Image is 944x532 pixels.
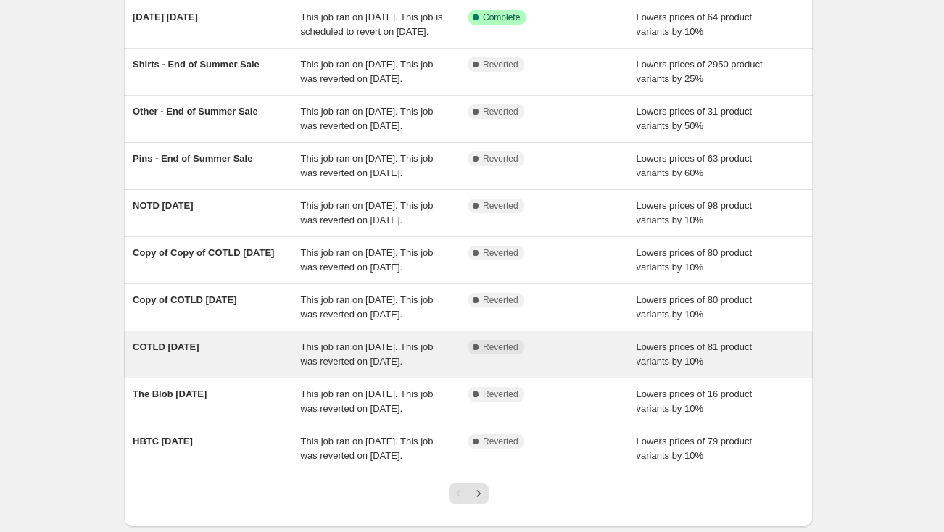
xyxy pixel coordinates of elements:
button: Next [468,483,489,504]
span: Copy of Copy of COTLD [DATE] [133,247,274,258]
span: This job ran on [DATE]. This job was reverted on [DATE]. [301,294,434,320]
span: Lowers prices of 81 product variants by 10% [637,341,753,367]
span: This job ran on [DATE]. This job was reverted on [DATE]. [301,388,434,414]
span: Reverted [483,153,518,165]
span: Lowers prices of 16 product variants by 10% [637,388,753,414]
span: Copy of COTLD [DATE] [133,294,236,305]
span: This job ran on [DATE]. This job was reverted on [DATE]. [301,59,434,84]
span: Complete [483,12,520,23]
span: Lowers prices of 2950 product variants by 25% [637,59,763,84]
span: Lowers prices of 98 product variants by 10% [637,200,753,225]
span: NOTD [DATE] [133,200,194,211]
span: Lowers prices of 64 product variants by 10% [637,12,753,37]
span: [DATE] [DATE] [133,12,198,22]
span: Reverted [483,106,518,117]
span: Lowers prices of 79 product variants by 10% [637,436,753,461]
span: Reverted [483,341,518,353]
span: Other - End of Summer Sale [133,106,258,117]
span: Lowers prices of 31 product variants by 50% [637,106,753,131]
span: This job ran on [DATE]. This job was reverted on [DATE]. [301,200,434,225]
span: Reverted [483,59,518,70]
span: This job ran on [DATE]. This job was reverted on [DATE]. [301,436,434,461]
span: Reverted [483,247,518,259]
nav: Pagination [449,483,489,504]
span: This job ran on [DATE]. This job is scheduled to revert on [DATE]. [301,12,443,37]
span: Lowers prices of 63 product variants by 60% [637,153,753,178]
span: Reverted [483,436,518,447]
span: Pins - End of Summer Sale [133,153,252,164]
span: This job ran on [DATE]. This job was reverted on [DATE]. [301,247,434,273]
span: This job ran on [DATE]. This job was reverted on [DATE]. [301,106,434,131]
span: Reverted [483,200,518,212]
span: COTLD [DATE] [133,341,199,352]
span: The Blob [DATE] [133,388,207,399]
span: Lowers prices of 80 product variants by 10% [637,294,753,320]
span: Reverted [483,388,518,400]
span: Shirts - End of Summer Sale [133,59,260,70]
span: Reverted [483,294,518,306]
span: Lowers prices of 80 product variants by 10% [637,247,753,273]
span: This job ran on [DATE]. This job was reverted on [DATE]. [301,341,434,367]
span: This job ran on [DATE]. This job was reverted on [DATE]. [301,153,434,178]
span: HBTC [DATE] [133,436,193,446]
